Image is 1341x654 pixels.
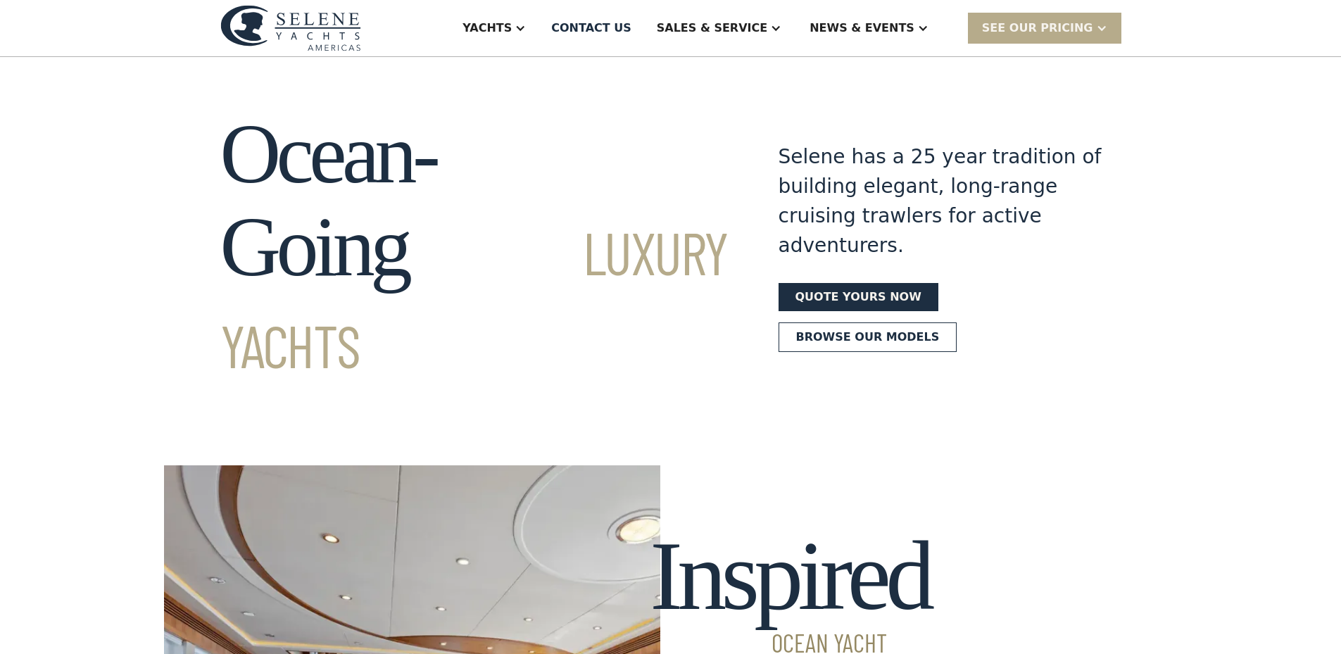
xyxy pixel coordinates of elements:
[220,108,728,386] h1: Ocean-Going
[810,20,914,37] div: News & EVENTS
[968,13,1121,43] div: SEE Our Pricing
[657,20,767,37] div: Sales & Service
[220,216,728,380] span: Luxury Yachts
[982,20,1093,37] div: SEE Our Pricing
[462,20,512,37] div: Yachts
[779,283,938,311] a: Quote yours now
[779,322,957,352] a: Browse our models
[779,142,1102,260] div: Selene has a 25 year tradition of building elegant, long-range cruising trawlers for active adven...
[220,5,361,51] img: logo
[551,20,631,37] div: Contact US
